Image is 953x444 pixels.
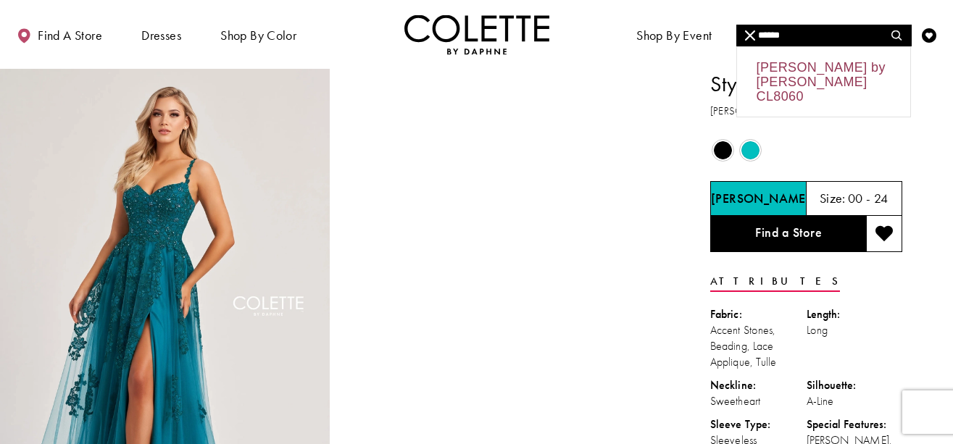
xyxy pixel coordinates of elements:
[736,25,765,46] button: Close Search
[710,137,902,164] div: Product color controls state depends on size chosen
[711,191,810,206] h5: Chosen color
[636,28,712,43] span: Shop By Event
[141,28,181,43] span: Dresses
[38,28,102,43] span: Find a store
[710,103,902,120] h3: [PERSON_NAME] by [PERSON_NAME]
[710,271,840,292] a: Attributes
[710,138,736,163] div: Black
[217,14,300,54] span: Shop by color
[738,138,763,163] div: Jade
[633,14,715,54] span: Shop By Event
[220,28,296,43] span: Shop by color
[736,25,912,46] div: Search form
[710,377,807,393] div: Neckline:
[848,191,889,206] h5: 00 - 24
[807,377,903,393] div: Silhouette:
[807,306,903,322] div: Length:
[736,25,911,46] input: Search
[337,69,667,234] video: Style CL8220 Colette by Daphne #1 autoplay loop mute video
[404,14,549,54] img: Colette by Daphne
[807,416,903,432] div: Special Features:
[886,14,908,54] a: Toggle search
[807,322,903,338] div: Long
[13,14,106,54] a: Find a store
[710,69,902,99] h1: Style CL8220
[404,14,549,54] a: Visit Home Page
[710,393,807,409] div: Sweetheart
[918,14,940,54] a: Check Wishlist
[748,14,855,54] a: Meet the designer
[710,216,866,252] a: Find a Store
[138,14,185,54] span: Dresses
[710,416,807,432] div: Sleeve Type:
[883,25,911,46] button: Submit Search
[820,190,846,206] span: Size:
[807,393,903,409] div: A-Line
[737,47,910,117] div: [PERSON_NAME] by [PERSON_NAME] CL8060
[710,322,807,370] div: Accent Stones, Beading, Lace Applique, Tulle
[710,306,807,322] div: Fabric:
[866,216,902,252] button: Add to wishlist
